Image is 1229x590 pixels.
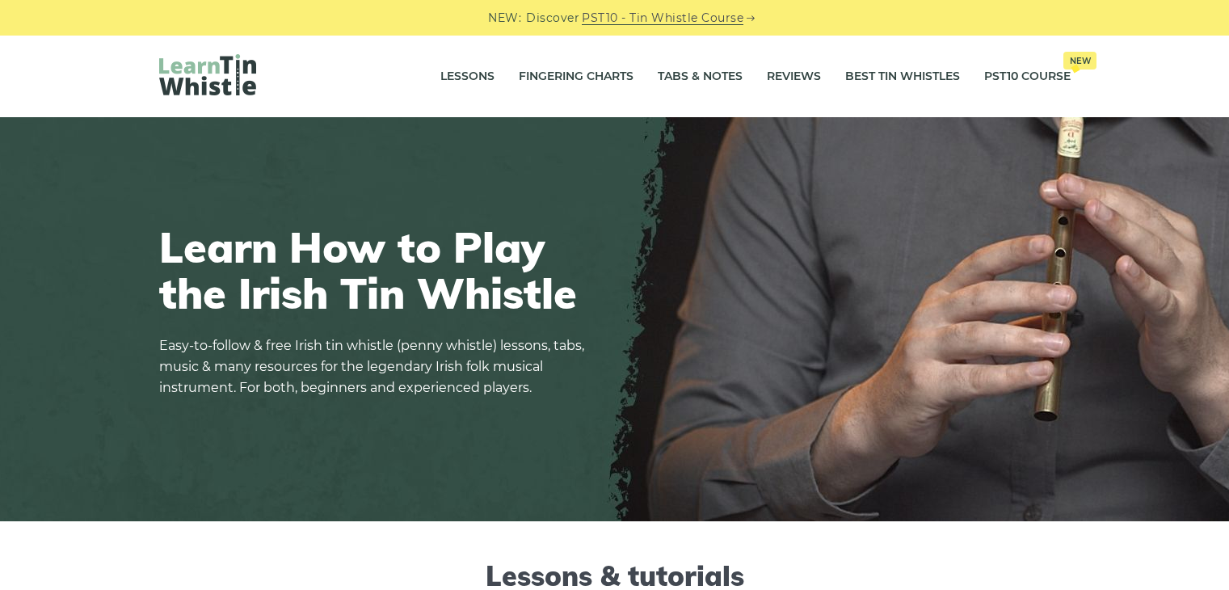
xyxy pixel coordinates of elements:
span: New [1063,52,1096,70]
p: Easy-to-follow & free Irish tin whistle (penny whistle) lessons, tabs, music & many resources for... [159,335,596,398]
a: Tabs & Notes [658,57,743,97]
a: Lessons [440,57,495,97]
a: Reviews [767,57,821,97]
a: PST10 CourseNew [984,57,1071,97]
h1: Learn How to Play the Irish Tin Whistle [159,224,596,316]
a: Best Tin Whistles [845,57,960,97]
img: LearnTinWhistle.com [159,54,256,95]
a: Fingering Charts [519,57,633,97]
